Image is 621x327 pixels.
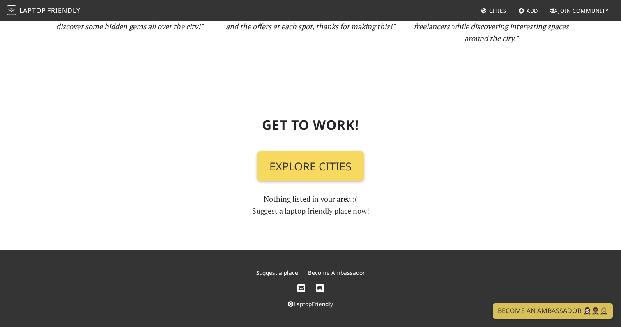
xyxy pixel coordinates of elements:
[478,3,510,18] a: Cities
[7,5,16,15] img: LaptopFriendly
[44,84,577,250] section: Nothing listed in your area :(
[515,3,542,18] a: Add
[489,7,506,14] span: Cities
[288,300,333,308] a: LaptopFriendly
[252,206,369,216] a: Suggest a laptop friendly place now!
[44,117,577,133] h2: Get To Work!
[558,7,609,14] span: Join Community
[527,7,538,14] span: Add
[547,3,612,18] a: Join Community
[47,6,80,15] span: Friendly
[308,269,365,276] a: Become Ambassador
[19,6,46,15] span: Laptop
[256,269,298,276] a: Suggest a place
[257,151,364,182] a: Explore Cities
[7,4,80,18] a: LaptopFriendly LaptopFriendly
